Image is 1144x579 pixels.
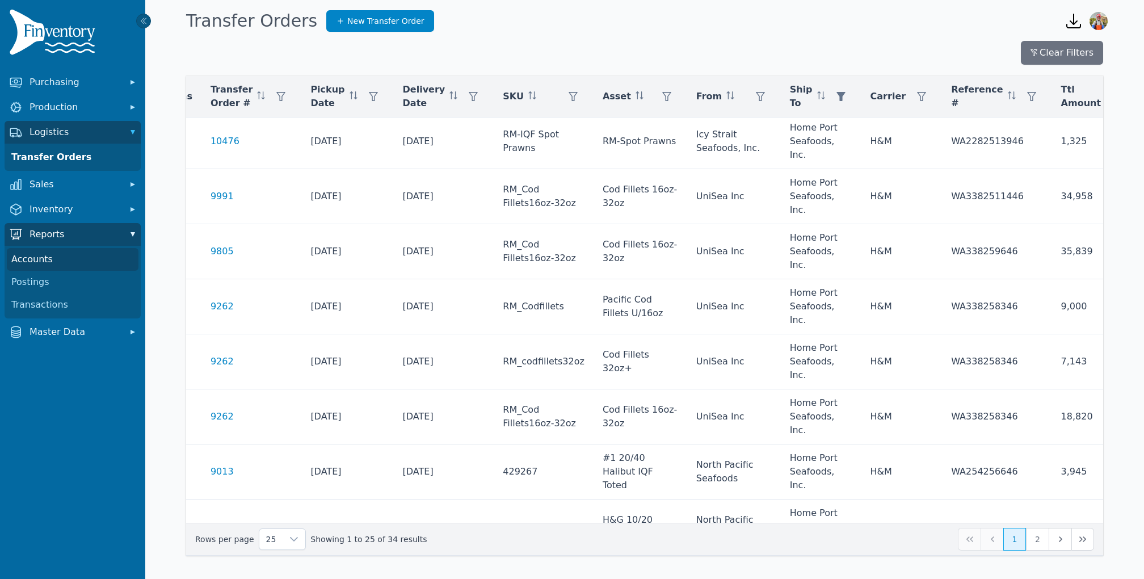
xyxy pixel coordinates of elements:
[394,279,494,334] td: [DATE]
[687,334,781,389] td: UniSea Inc
[594,224,687,279] td: Cod Fillets 16oz-32oz
[781,224,861,279] td: Home Port Seafoods, Inc.
[951,83,1003,110] span: Reference #
[494,500,594,555] td: 10-20_Halibut
[861,279,943,334] td: H&M
[781,334,861,389] td: Home Port Seafoods, Inc.
[1052,279,1110,334] td: 9,000
[1052,114,1110,169] td: 1,325
[301,114,393,169] td: [DATE]
[1071,528,1094,551] button: Last Page
[301,389,393,444] td: [DATE]
[7,146,138,169] a: Transfer Orders
[594,500,687,555] td: H&G 10/20 Halibut
[594,169,687,224] td: Cod Fillets 16oz-32oz
[1061,83,1101,110] span: Ttl Amount
[781,389,861,444] td: Home Port Seafoods, Inc.
[942,224,1052,279] td: WA338259646
[310,534,427,545] span: Showing 1 to 25 of 34 results
[1052,169,1110,224] td: 34,958
[870,90,906,103] span: Carrier
[494,114,594,169] td: RM-IQF Spot Prawns
[594,444,687,500] td: #1 20/40 Halibut IQF Toted
[30,125,120,139] span: Logistics
[7,293,138,316] a: Transactions
[594,279,687,334] td: Pacific Cod Fillets U/16oz
[301,500,393,555] td: [DATE]
[5,223,141,246] button: Reports
[942,114,1052,169] td: WA2282513946
[30,203,120,216] span: Inventory
[1021,41,1103,65] button: Clear Filters
[942,500,1052,555] td: WA254256646
[5,121,141,144] button: Logistics
[687,500,781,555] td: North Pacific Seafoods
[861,500,943,555] td: H&M
[310,83,344,110] span: Pickup Date
[301,279,393,334] td: [DATE]
[503,90,524,103] span: SKU
[5,71,141,94] button: Purchasing
[211,410,234,423] a: 9262
[494,444,594,500] td: 429267
[781,444,861,500] td: Home Port Seafoods, Inc.
[394,334,494,389] td: [DATE]
[1052,444,1110,500] td: 3,945
[861,224,943,279] td: H&M
[687,224,781,279] td: UniSea Inc
[1052,500,1110,555] td: 6,061
[301,444,393,500] td: [DATE]
[7,271,138,293] a: Postings
[30,100,120,114] span: Production
[594,114,687,169] td: RM-Spot Prawns
[942,389,1052,444] td: WA338258346
[9,9,100,60] img: Finventory
[30,75,120,89] span: Purchasing
[861,114,943,169] td: H&M
[942,169,1052,224] td: WA3382511446
[5,173,141,196] button: Sales
[30,325,120,339] span: Master Data
[1052,334,1110,389] td: 7,143
[211,190,234,203] a: 9991
[211,300,234,313] a: 9262
[687,444,781,500] td: North Pacific Seafoods
[5,96,141,119] button: Production
[1090,12,1108,30] img: Sera Wheeler
[211,355,234,368] a: 9262
[494,334,594,389] td: RM_codfillets32oz
[494,224,594,279] td: RM_Cod Fillets16oz-32oz
[326,10,434,32] a: New Transfer Order
[211,245,234,258] a: 9805
[403,83,445,110] span: Delivery Date
[781,114,861,169] td: Home Port Seafoods, Inc.
[494,389,594,444] td: RM_Cod Fillets16oz-32oz
[687,279,781,334] td: UniSea Inc
[942,334,1052,389] td: WA338258346
[781,500,861,555] td: Home Port Seafoods, Inc.
[594,389,687,444] td: Cod Fillets 16oz-32oz
[347,15,424,27] span: New Transfer Order
[1052,224,1110,279] td: 35,839
[790,83,813,110] span: Ship To
[494,279,594,334] td: RM_Codfillets
[687,169,781,224] td: UniSea Inc
[211,520,234,534] a: 9013
[696,90,722,103] span: From
[394,500,494,555] td: [DATE]
[781,169,861,224] td: Home Port Seafoods, Inc.
[30,178,120,191] span: Sales
[30,228,120,241] span: Reports
[1026,528,1049,551] button: Page 2
[942,279,1052,334] td: WA338258346
[861,444,943,500] td: H&M
[394,169,494,224] td: [DATE]
[861,389,943,444] td: H&M
[211,135,239,148] a: 10476
[1052,389,1110,444] td: 18,820
[7,248,138,271] a: Accounts
[1003,528,1026,551] button: Page 1
[494,169,594,224] td: RM_Cod Fillets16oz-32oz
[394,114,494,169] td: [DATE]
[861,334,943,389] td: H&M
